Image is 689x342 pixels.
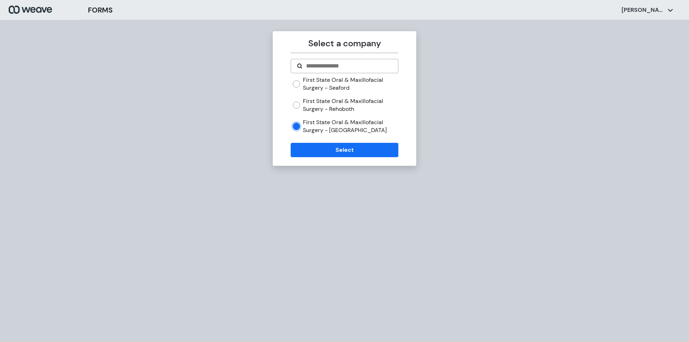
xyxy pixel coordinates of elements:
h3: FORMS [88,5,113,15]
p: [PERSON_NAME] [622,6,665,14]
p: Select a company [291,37,398,50]
label: First State Oral & Maxillofacial Surgery - Rehoboth [303,97,398,113]
label: First State Oral & Maxillofacial Surgery - [GEOGRAPHIC_DATA] [303,118,398,134]
button: Select [291,143,398,157]
input: Search [305,62,392,70]
label: First State Oral & Maxillofacial Surgery - Seaford [303,76,398,92]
